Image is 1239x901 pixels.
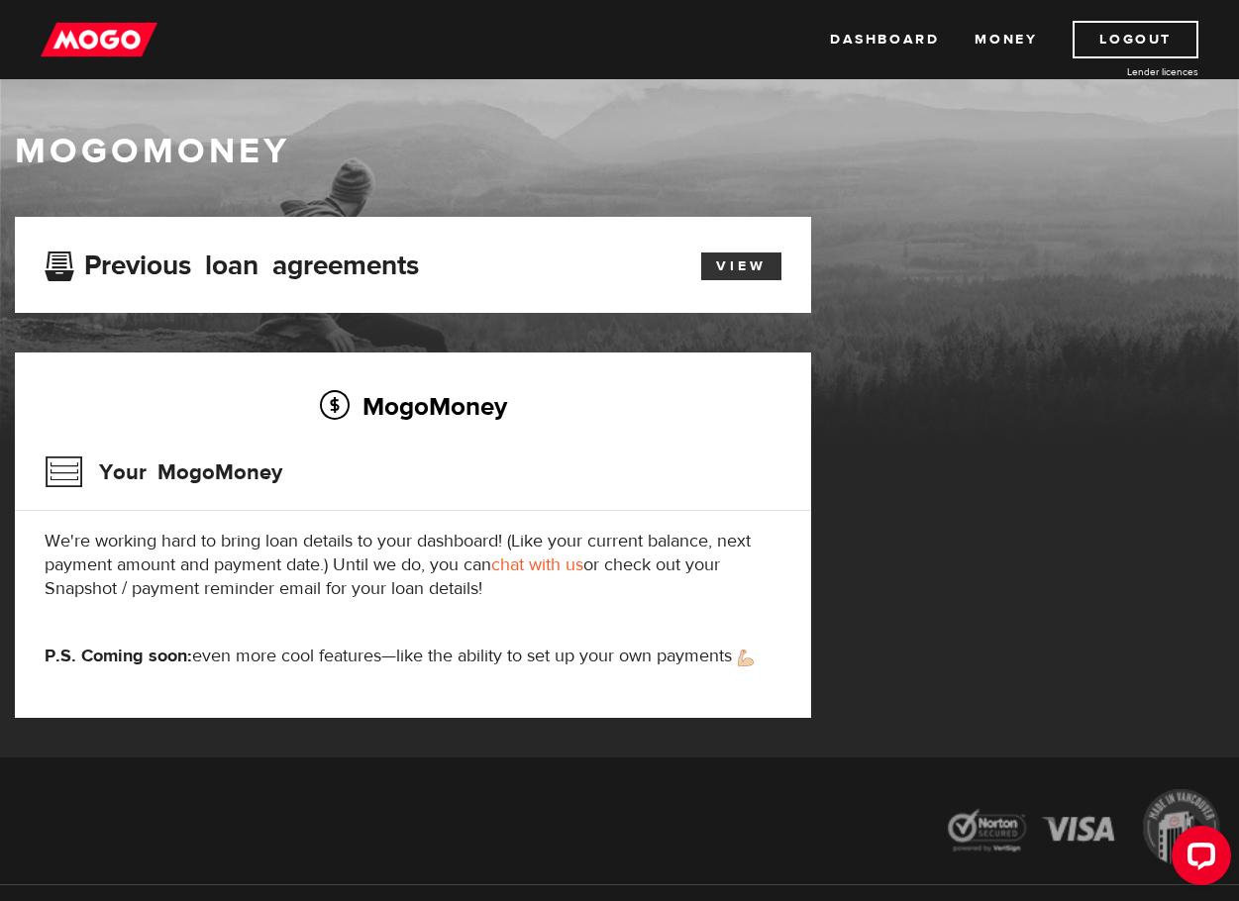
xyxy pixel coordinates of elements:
img: legal-icons-92a2ffecb4d32d839781d1b4e4802d7b.png [929,774,1239,884]
a: View [701,252,781,280]
h3: Previous loan agreements [45,250,419,275]
a: Lender licences [1050,64,1198,79]
h1: MogoMoney [15,131,1224,172]
img: mogo_logo-11ee424be714fa7cbb0f0f49df9e16ec.png [41,21,157,58]
h3: Your MogoMoney [45,447,282,498]
p: even more cool features—like the ability to set up your own payments [45,645,781,668]
p: We're working hard to bring loan details to your dashboard! (Like your current balance, next paym... [45,530,781,601]
img: strong arm emoji [738,650,754,666]
a: Logout [1073,21,1198,58]
strong: P.S. Coming soon: [45,645,192,667]
a: Dashboard [830,21,939,58]
a: Money [975,21,1037,58]
a: chat with us [491,553,583,576]
h2: MogoMoney [45,385,781,427]
iframe: LiveChat chat widget [1156,818,1239,901]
